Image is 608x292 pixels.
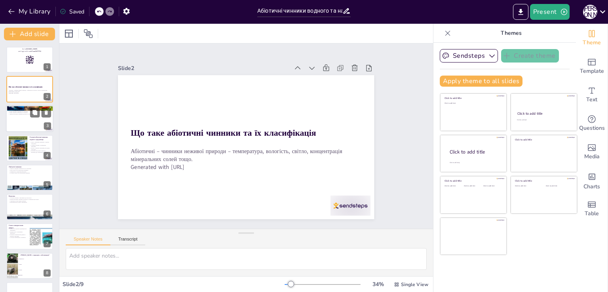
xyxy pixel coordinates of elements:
[9,234,27,237] p: Правильне використання джерел є критично важливим.
[401,281,428,288] span: Single View
[450,161,500,163] div: Click to add body
[8,109,51,110] p: Класифікація абіотичних чинників є важливою для розуміння екології.
[60,8,84,15] div: Saved
[30,144,51,147] p: Солоність впливає на виживання організмів.
[6,253,53,279] div: 8
[4,28,55,40] button: Add slide
[9,199,51,200] p: Знання абіотичних чинників допомагає в управлінні ресурсами.
[576,166,608,195] div: Add charts and graphs
[44,210,51,218] div: 6
[576,24,608,52] div: Change the overall theme
[44,152,51,159] div: 4
[6,105,53,132] div: 3
[440,49,498,63] button: Sendsteps
[586,95,597,104] span: Text
[576,195,608,223] div: Add a table
[464,185,482,187] div: Click to add text
[579,124,605,133] span: Questions
[6,223,53,249] div: 7
[9,85,42,87] strong: Що таке абіотичні чинники та їх класифікація
[445,185,462,187] div: Click to add text
[44,122,51,129] div: 3
[6,135,53,161] div: 4
[483,185,501,187] div: Click to add text
[576,52,608,81] div: Add ready made slides
[9,172,51,174] p: Солоність може бути лімітуючим чинником.
[8,113,51,115] p: Знання абіотичних чинників допомагає в екології.
[585,209,599,218] span: Table
[118,64,289,72] div: Slide 2
[6,5,54,18] button: My Library
[580,67,604,76] span: Template
[30,136,51,140] p: Головні абіотичні чинники водного середовища
[9,231,27,234] p: Наукові статті є важливими джерелами.
[9,197,51,199] p: Абіотичні чинники є важливими для екосистем.
[501,49,559,63] button: Create theme
[30,148,51,150] p: Кисень є критично важливим для водних організмів.
[63,281,285,288] div: Slide 2 / 9
[9,195,51,197] p: Висновок
[445,102,501,104] div: Click to add text
[584,152,600,161] span: Media
[131,163,361,171] p: Generated with [URL]
[6,47,53,73] div: 1
[517,119,570,121] div: Click to add text
[44,269,51,277] div: 8
[9,89,51,92] p: Абіотичні – чинники неживої природи – температура, вологість, світло, концентрація мінеральних со...
[9,48,51,50] p: Go to
[513,4,528,20] button: Export to PowerPoint
[9,237,27,239] p: Актуальна інформація є важливою.
[445,97,501,100] div: Click to add title
[6,76,53,102] div: 2
[515,185,540,187] div: Click to add text
[9,168,51,169] p: Лімітуючі чинники обмежують ріст організмів.
[583,4,597,20] button: П [PERSON_NAME]
[454,24,568,43] p: Themes
[42,108,51,117] button: Delete Slide
[576,109,608,138] div: Get real-time input from your audience
[9,50,51,53] p: and login with code
[445,179,501,182] div: Click to add title
[44,240,51,247] div: 7
[9,171,51,173] p: Температура є критичним фактором.
[6,194,53,220] div: 6
[30,142,51,144] p: Світло є важливим чинником у водному середовищі.
[30,150,51,153] p: Розуміння абіотичних чинників є важливим для збереження екосистем.
[44,181,51,188] div: 5
[84,29,93,38] span: Position
[44,63,51,70] div: 1
[131,127,316,138] strong: Що таке абіотичні чинники та їх класифікація
[19,275,53,275] span: Рослини
[44,93,51,100] div: 2
[63,27,75,40] div: Layout
[9,200,51,202] p: Адаптація до змін клімату важлива.
[530,4,570,20] button: Present
[583,182,600,191] span: Charts
[257,5,342,17] input: Insert title
[515,138,572,141] div: Click to add title
[9,225,27,229] p: Список використаних джерел
[9,228,27,231] p: Використані джерела підтверджують інформацію.
[9,92,51,94] p: Generated with [URL]
[110,237,146,245] button: Transcript
[9,166,51,168] p: Лімітуючі чинники
[517,111,570,116] div: Click to add title
[8,112,51,113] p: Вплив хімічних чинників на організми.
[576,81,608,109] div: Add text boxes
[440,76,522,87] button: Apply theme to all slides
[450,148,500,155] div: Click to add title
[583,38,601,47] span: Theme
[369,281,388,288] div: 34 %
[26,48,38,50] strong: [DOMAIN_NAME]
[131,147,361,163] p: Абіотичні – чинники неживої природи – температура, вологість, світло, концентрація мінеральних со...
[19,264,53,265] span: Світло
[20,254,51,256] p: [PERSON_NAME] з чинників є абіотичним?
[576,138,608,166] div: Add images, graphics, shapes or video
[546,185,571,187] div: Click to add text
[9,169,51,171] p: Світло може бути лімітуючим чинником.
[19,269,53,270] span: Кисень
[8,110,51,112] p: Вплив фізичних чинників на організми.
[515,179,572,182] div: Click to add title
[66,237,110,245] button: Speaker Notes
